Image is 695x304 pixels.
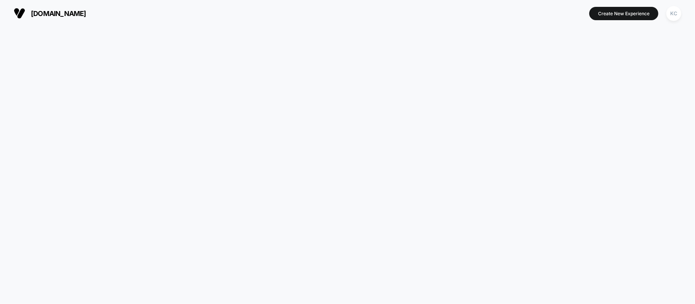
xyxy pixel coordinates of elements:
div: KC [666,6,681,21]
img: Visually logo [14,8,25,19]
button: [DOMAIN_NAME] [11,7,89,19]
button: Create New Experience [589,7,658,20]
span: [DOMAIN_NAME] [31,10,86,18]
button: KC [664,6,684,21]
